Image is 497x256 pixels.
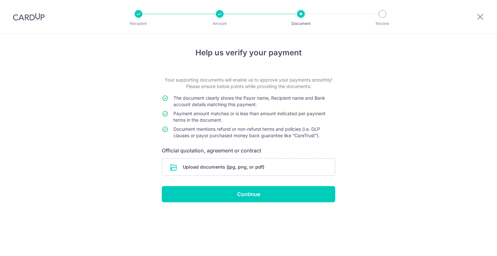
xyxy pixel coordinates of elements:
span: Document mentions refund or non-refund terms and policies (i.e. DLP clauses or payor purchased mo... [173,126,320,138]
p: Your supporting documents will enable us to approve your payments smoothly! Please ensure below p... [162,77,335,90]
p: Amount [196,20,244,27]
input: Continue [162,186,335,202]
h6: Official quotation, agreement or contract [162,147,335,154]
span: Payment amount matches or is less than amount indicated per payment terms in the document. [173,111,326,123]
p: Document [277,20,325,27]
p: Recipient [115,20,162,27]
div: Upload documents (jpg, png, or pdf) [162,158,335,176]
h4: Help us verify your payment [162,47,335,59]
p: Review [359,20,406,27]
img: CardUp [13,13,45,21]
iframe: Opens a widget where you can find more information [456,237,491,253]
span: The document clearly shows the Payor name, Recipient name and Bank account details matching this ... [173,95,325,107]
